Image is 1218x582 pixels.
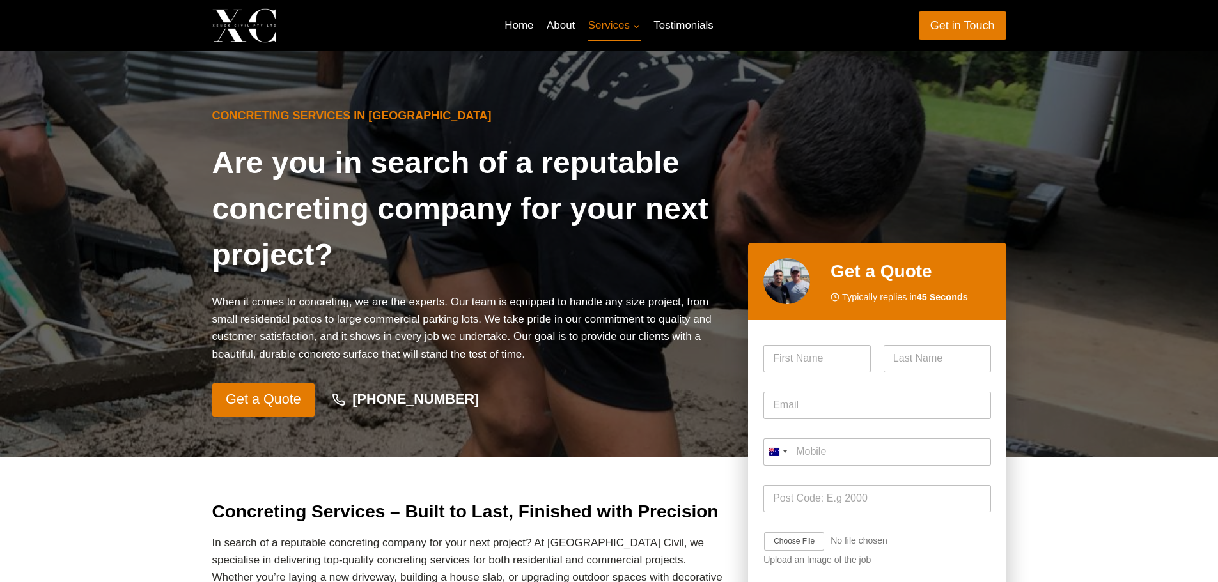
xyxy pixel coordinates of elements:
[647,10,720,41] a: Testimonials
[212,8,377,42] a: Xenos Civil
[498,10,540,41] a: Home
[763,345,871,372] input: First Name
[287,15,377,35] p: Xenos Civil
[763,555,990,565] div: Upload an Image of the job
[763,485,990,512] input: Post Code: E.g 2000
[763,438,792,466] button: Selected country
[884,345,991,372] input: Last Name
[842,290,968,305] span: Typically replies in
[763,392,990,419] input: Email
[212,8,276,42] img: Xenos Civil
[917,292,968,302] strong: 45 Seconds
[831,258,991,285] h2: Get a Quote
[226,388,301,411] span: Get a Quote
[212,293,728,363] p: When it comes to concreting, we are the experts. Our team is equipped to handle any size project,...
[320,385,491,415] a: [PHONE_NUMBER]
[540,10,582,41] a: About
[352,391,479,407] strong: [PHONE_NUMBER]
[212,498,728,525] h2: Concreting Services – Built to Last, Finished with Precision
[588,17,641,34] span: Services
[919,11,1006,39] a: Get in Touch
[212,107,728,125] h6: Concreting Services in [GEOGRAPHIC_DATA]
[212,383,315,417] a: Get a Quote
[582,10,648,41] a: Services
[498,10,720,41] nav: Primary Navigation
[763,438,990,466] input: Mobile
[212,140,728,278] h1: Are you in search of a reputable concreting company for your next project?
